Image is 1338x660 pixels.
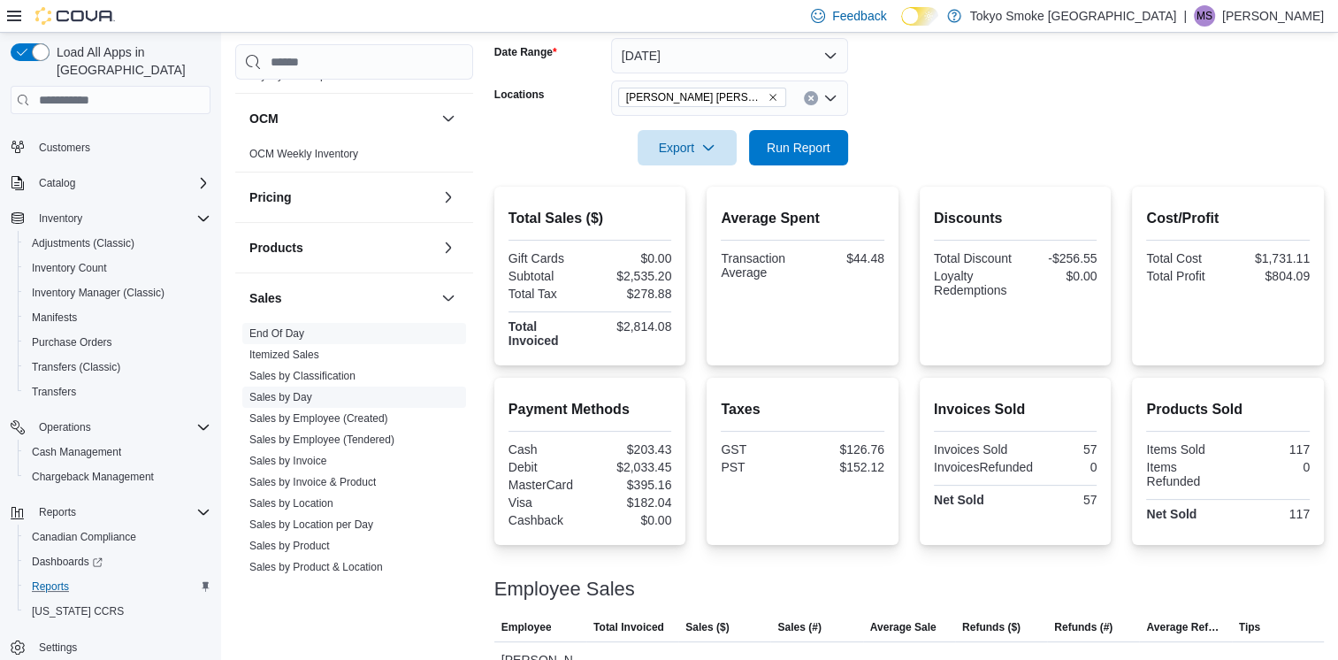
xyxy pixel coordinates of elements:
[35,7,115,25] img: Cova
[508,319,559,348] strong: Total Invoiced
[18,256,218,280] button: Inventory Count
[249,326,304,341] span: End Of Day
[807,251,884,265] div: $44.48
[749,130,848,165] button: Run Report
[494,88,545,102] label: Locations
[249,476,376,488] a: Sales by Invoice & Product
[249,110,434,127] button: OCM
[249,518,373,532] span: Sales by Location per Day
[249,289,282,307] h3: Sales
[618,88,786,107] span: Melville Prince William
[25,551,210,572] span: Dashboards
[593,478,671,492] div: $395.16
[249,518,373,531] a: Sales by Location per Day
[593,513,671,527] div: $0.00
[32,335,112,349] span: Purchase Orders
[235,323,473,627] div: Sales
[249,560,383,574] span: Sales by Product & Location
[32,555,103,569] span: Dashboards
[25,307,210,328] span: Manifests
[438,237,459,258] button: Products
[249,148,358,160] a: OCM Weekly Inventory
[39,141,90,155] span: Customers
[249,455,326,467] a: Sales by Invoice
[32,636,210,658] span: Settings
[25,332,119,353] a: Purchase Orders
[501,620,552,634] span: Employee
[32,208,89,229] button: Inventory
[249,327,304,340] a: End Of Day
[25,257,210,279] span: Inventory Count
[249,475,376,489] span: Sales by Invoice & Product
[685,620,729,634] span: Sales ($)
[648,130,726,165] span: Export
[1239,620,1260,634] span: Tips
[962,620,1021,634] span: Refunds ($)
[508,251,586,265] div: Gift Cards
[508,399,672,420] h2: Payment Methods
[593,495,671,510] div: $182.04
[32,311,77,325] span: Manifests
[39,176,75,190] span: Catalog
[25,257,114,279] a: Inventory Count
[32,470,154,484] span: Chargeback Management
[25,357,127,378] a: Transfers (Classic)
[32,136,210,158] span: Customers
[626,88,764,106] span: [PERSON_NAME] [PERSON_NAME]
[721,442,799,457] div: GST
[832,7,886,25] span: Feedback
[25,357,210,378] span: Transfers (Classic)
[934,460,1033,474] div: InvoicesRefunded
[25,466,210,487] span: Chargeback Management
[438,108,459,129] button: OCM
[32,579,69,594] span: Reports
[4,134,218,160] button: Customers
[1019,442,1097,457] div: 57
[32,286,164,300] span: Inventory Manager (Classic)
[777,620,821,634] span: Sales (#)
[249,411,388,426] span: Sales by Employee (Created)
[1232,269,1310,283] div: $804.09
[249,369,356,383] span: Sales by Classification
[1146,269,1224,283] div: Total Profit
[934,399,1097,420] h2: Invoices Sold
[593,287,671,301] div: $278.88
[4,171,218,196] button: Catalog
[1232,251,1310,265] div: $1,731.11
[25,526,143,548] a: Canadian Compliance
[32,208,210,229] span: Inventory
[901,7,938,26] input: Dark Mode
[18,355,218,380] button: Transfers (Classic)
[25,441,128,463] a: Cash Management
[638,130,737,165] button: Export
[249,348,319,362] span: Itemized Sales
[4,634,218,660] button: Settings
[249,433,394,447] span: Sales by Employee (Tendered)
[32,417,98,438] button: Operations
[721,399,884,420] h2: Taxes
[32,385,76,399] span: Transfers
[807,442,884,457] div: $126.76
[934,208,1097,229] h2: Discounts
[249,391,312,403] a: Sales by Day
[804,91,818,105] button: Clear input
[249,239,303,257] h3: Products
[1222,5,1324,27] p: [PERSON_NAME]
[39,641,77,655] span: Settings
[18,464,218,489] button: Chargeback Management
[1146,620,1224,634] span: Average Refund
[1183,5,1187,27] p: |
[18,380,218,404] button: Transfers
[32,502,83,523] button: Reports
[1040,460,1097,474] div: 0
[249,147,358,161] span: OCM Weekly Inventory
[39,420,91,434] span: Operations
[901,26,902,27] span: Dark Mode
[1019,251,1097,265] div: -$256.55
[25,332,210,353] span: Purchase Orders
[32,360,120,374] span: Transfers (Classic)
[870,620,937,634] span: Average Sale
[593,251,671,265] div: $0.00
[4,206,218,231] button: Inventory
[235,143,473,172] div: OCM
